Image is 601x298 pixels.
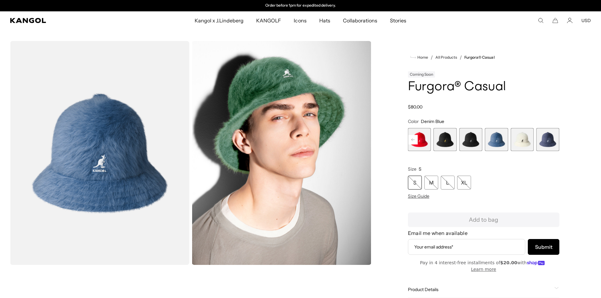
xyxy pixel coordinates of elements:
div: Announcement [236,3,366,8]
button: USD [581,18,591,23]
p: Order before 1pm for expedited delivery. [265,3,336,8]
a: Kangol [10,18,129,23]
div: 12 of 12 [536,128,559,151]
label: Navy [536,128,559,151]
span: Product Details [408,287,552,292]
span: S [419,166,421,172]
label: Ivory [510,128,533,151]
a: Kangol x J.Lindeberg [188,11,250,30]
span: $80.00 [408,104,422,110]
h1: Furgora® Casual [408,80,559,94]
a: Collaborations [337,11,384,30]
div: L [441,176,455,190]
span: Add to bag [469,216,498,224]
button: Cart [552,18,558,23]
div: 11 of 12 [510,128,533,151]
slideshow-component: Announcement bar [236,3,366,8]
li: / [428,54,433,61]
span: Color [408,119,419,124]
span: Stories [390,11,406,30]
label: Denim Blue [485,128,508,151]
span: Kangol x J.Lindeberg [195,11,244,30]
a: All Products [435,55,457,60]
a: Hats [313,11,337,30]
div: 2 of 2 [236,3,366,8]
a: Icons [287,11,313,30]
button: Subscribe [528,239,559,255]
li: / [457,54,462,61]
span: Denim Blue [421,119,444,124]
div: XL [457,176,471,190]
label: Scarlet [408,128,431,151]
a: KANGOLF [250,11,287,30]
div: 9 of 12 [459,128,482,151]
label: Black [459,128,482,151]
nav: breadcrumbs [408,54,559,61]
span: Home [416,55,428,60]
span: Size [408,166,416,172]
div: S [408,176,422,190]
span: Size Guide [408,193,429,199]
h4: Email me when available [408,230,559,237]
span: Icons [294,11,306,30]
a: Stories [384,11,413,30]
span: Submit [535,243,552,251]
div: Coming Soon [408,71,435,78]
div: 7 of 12 [408,128,431,151]
img: deep-emerald [192,41,371,265]
summary: Search here [538,18,544,23]
span: KANGOLF [256,11,281,30]
span: Hats [319,11,330,30]
a: Account [567,18,573,23]
span: Collaborations [343,11,377,30]
button: Add to bag [408,213,559,227]
a: Home [410,55,428,60]
a: Furgora® Casual [464,55,494,60]
div: 10 of 12 [485,128,508,151]
label: Black/Gold [433,128,457,151]
img: color-denim-blue [10,41,189,265]
div: M [424,176,438,190]
div: 8 of 12 [433,128,457,151]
